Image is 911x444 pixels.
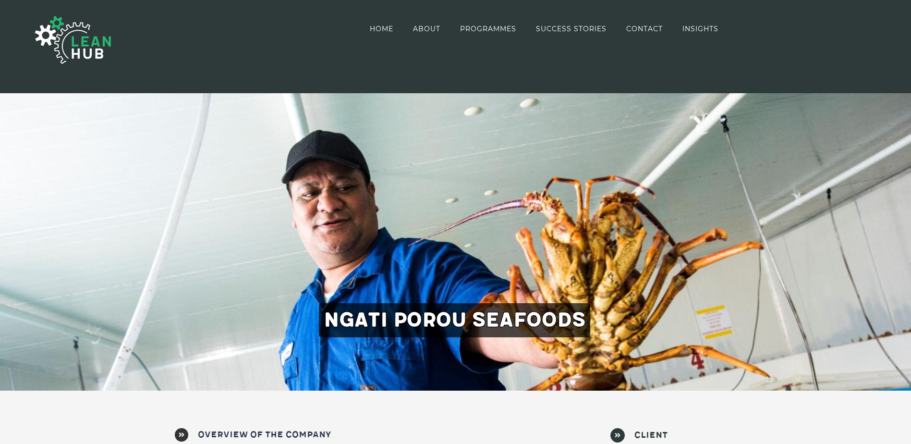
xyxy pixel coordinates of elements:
[25,6,121,74] img: The Lean Hub | Optimising productivity with Lean Logo
[634,428,668,443] h2: Client
[460,25,516,32] span: PROGRAMMES
[370,1,393,56] a: HOME
[413,25,440,32] span: ABOUT
[626,1,663,56] a: CONTACT
[370,1,718,56] nav: Main Menu
[682,25,718,32] span: INSIGHTS
[319,303,590,337] span: Ngati Porou Seafoods
[370,25,393,32] span: HOME
[198,428,331,442] h2: Overview of the Company
[536,1,607,56] a: SUCCESS STORIES
[413,1,440,56] a: ABOUT
[536,25,607,32] span: SUCCESS STORIES
[626,25,663,32] span: CONTACT
[460,1,516,56] a: PROGRAMMES
[682,1,718,56] a: INSIGHTS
